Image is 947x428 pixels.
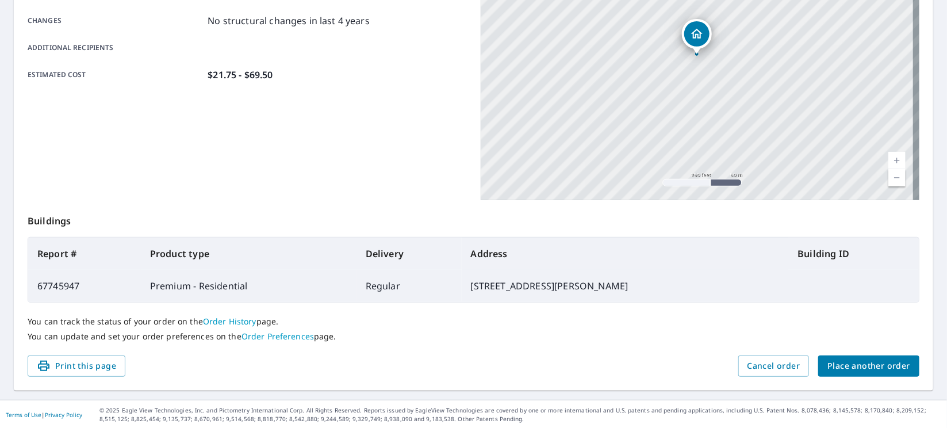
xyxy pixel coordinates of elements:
p: | [6,411,82,418]
span: Place another order [827,359,910,373]
span: Cancel order [747,359,800,373]
p: Changes [28,14,203,28]
a: Order History [203,316,256,327]
th: Report # [28,238,141,270]
a: Terms of Use [6,411,41,419]
a: Privacy Policy [45,411,82,419]
div: Dropped pin, building 1, Residential property, 751 Road Wa N-16 Sharon Springs, KS 67758 [682,19,712,55]
button: Cancel order [738,356,810,377]
th: Address [462,238,789,270]
th: Product type [141,238,356,270]
a: Current Level 17, Zoom In [888,152,906,169]
p: Buildings [28,200,919,237]
p: $21.75 - $69.50 [208,68,273,82]
button: Print this page [28,356,125,377]
td: [STREET_ADDRESS][PERSON_NAME] [462,270,789,302]
p: © 2025 Eagle View Technologies, Inc. and Pictometry International Corp. All Rights Reserved. Repo... [99,406,941,423]
td: 67745947 [28,270,141,302]
td: Premium - Residential [141,270,356,302]
th: Delivery [356,238,462,270]
a: Order Preferences [241,331,314,342]
p: Estimated cost [28,68,203,82]
p: No structural changes in last 4 years [208,14,370,28]
a: Current Level 17, Zoom Out [888,169,906,186]
p: You can update and set your order preferences on the page. [28,331,919,342]
p: You can track the status of your order on the page. [28,316,919,327]
p: Additional recipients [28,43,203,53]
span: Print this page [37,359,116,373]
th: Building ID [788,238,919,270]
button: Place another order [818,356,919,377]
td: Regular [356,270,462,302]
